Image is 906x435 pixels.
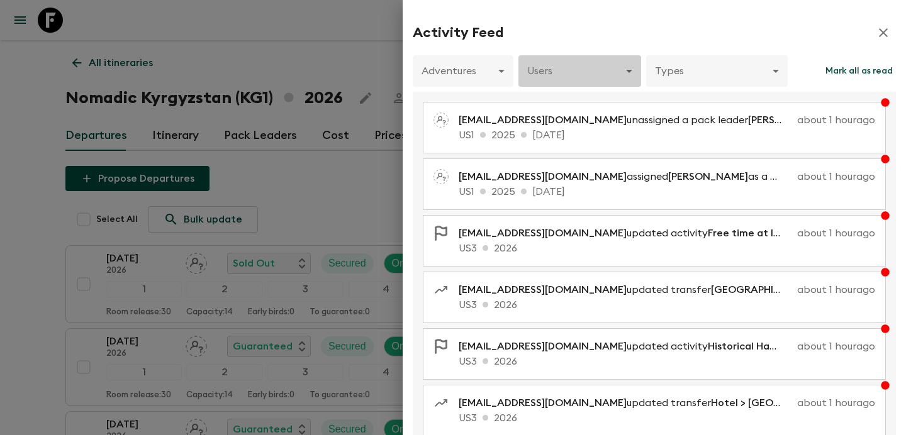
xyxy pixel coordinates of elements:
p: about 1 hour ago [797,169,875,184]
span: [EMAIL_ADDRESS][DOMAIN_NAME] [459,398,627,408]
h2: Activity Feed [413,25,503,41]
button: Mark all as read [822,55,896,87]
p: updated activity [459,339,792,354]
p: US1 2025 [DATE] [459,184,875,199]
div: Types [646,53,788,89]
span: [PERSON_NAME] [748,115,828,125]
span: [EMAIL_ADDRESS][DOMAIN_NAME] [459,285,627,295]
p: US3 2026 [459,241,875,256]
p: about 1 hour ago [797,282,875,297]
p: updated transfer [459,282,792,297]
div: Adventures [413,53,513,89]
span: [GEOGRAPHIC_DATA] > Hotel [711,285,854,295]
p: about 1 hour ago [797,395,875,410]
p: updated activity [459,226,792,241]
p: updated transfer [459,395,792,410]
span: [EMAIL_ADDRESS][DOMAIN_NAME] [459,341,627,351]
span: Free time at leisure [708,228,802,238]
p: about 1 hour ago [797,339,875,354]
span: [EMAIL_ADDRESS][DOMAIN_NAME] [459,172,627,182]
p: US3 2026 [459,354,875,369]
p: about 1 hour ago [797,226,875,241]
p: about 1 hour ago [797,113,875,128]
p: US1 2025 [DATE] [459,128,875,143]
p: assigned as a pack leader [459,169,792,184]
div: Users [518,53,641,89]
span: [EMAIL_ADDRESS][DOMAIN_NAME] [459,228,627,238]
span: Hotel > [GEOGRAPHIC_DATA] [711,398,854,408]
p: US3 2026 [459,297,875,312]
p: unassigned a pack leader [459,113,792,128]
span: [EMAIL_ADDRESS][DOMAIN_NAME] [459,115,627,125]
span: [PERSON_NAME] [668,172,748,182]
p: US3 2026 [459,410,875,426]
